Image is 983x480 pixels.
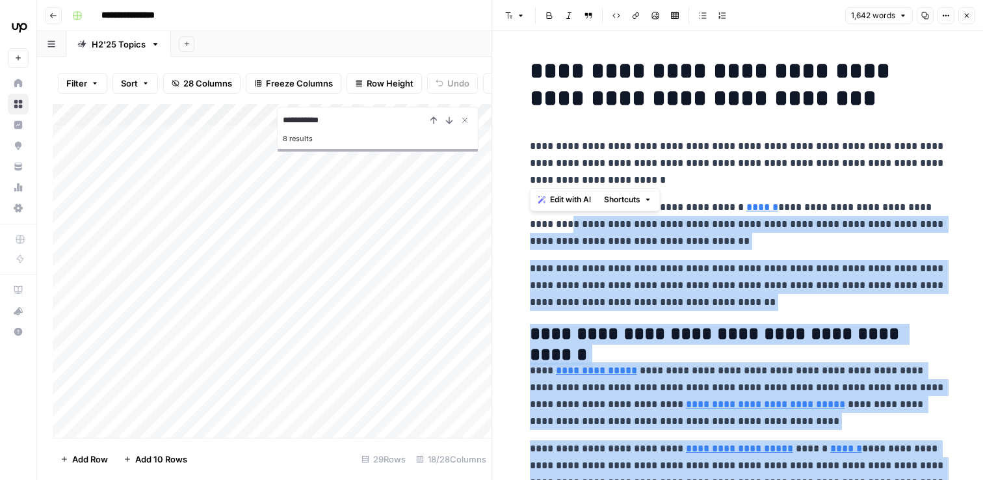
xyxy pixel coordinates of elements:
[411,449,491,470] div: 18/28 Columns
[8,10,29,43] button: Workspace: Upwork
[283,131,473,146] div: 8 results
[8,15,31,38] img: Upwork Logo
[266,77,333,90] span: Freeze Columns
[8,73,29,94] a: Home
[8,177,29,198] a: Usage
[367,77,413,90] span: Row Height
[163,73,241,94] button: 28 Columns
[8,321,29,342] button: Help + Support
[135,453,187,466] span: Add 10 Rows
[427,73,478,94] button: Undo
[8,198,29,219] a: Settings
[53,449,116,470] button: Add Row
[599,191,657,208] button: Shortcuts
[441,113,457,128] button: Next Result
[72,453,108,466] span: Add Row
[121,77,138,90] span: Sort
[116,449,195,470] button: Add 10 Rows
[92,38,146,51] div: H2'25 Topics
[8,94,29,114] a: Browse
[426,113,441,128] button: Previous Result
[8,156,29,177] a: Your Data
[356,449,411,470] div: 29 Rows
[845,7,913,24] button: 1,642 words
[347,73,422,94] button: Row Height
[457,113,473,128] button: Close Search
[550,194,591,206] span: Edit with AI
[8,135,29,156] a: Opportunities
[66,77,87,90] span: Filter
[58,73,107,94] button: Filter
[8,300,29,321] button: What's new?
[604,194,640,206] span: Shortcuts
[183,77,232,90] span: 28 Columns
[8,280,29,300] a: AirOps Academy
[851,10,895,21] span: 1,642 words
[8,301,28,321] div: What's new?
[246,73,341,94] button: Freeze Columns
[66,31,171,57] a: H2'25 Topics
[447,77,469,90] span: Undo
[112,73,158,94] button: Sort
[8,114,29,135] a: Insights
[533,191,596,208] button: Edit with AI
